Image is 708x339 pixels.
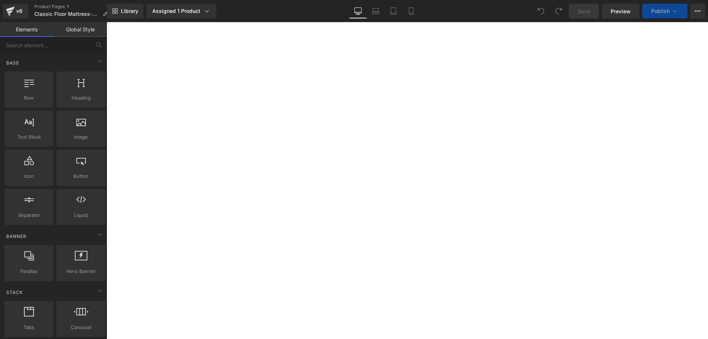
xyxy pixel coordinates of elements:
a: Tablet [385,4,402,18]
span: Heading [59,94,103,102]
span: Separator [7,211,51,219]
span: Image [59,133,103,141]
button: Publish [642,4,687,18]
span: Save [578,7,590,15]
a: New Library [107,4,143,18]
span: Banner [6,233,27,240]
button: Redo [551,4,566,18]
span: Preview [611,7,631,15]
span: Publish [651,8,670,14]
span: Text Block [7,133,51,141]
a: Global Style [53,22,107,37]
a: Laptop [367,4,385,18]
a: Product Pages [34,4,114,10]
span: Button [59,172,103,180]
a: v6 [3,4,28,18]
div: Assigned 1 Product [152,7,211,15]
span: Icon [7,172,51,180]
span: Stack [6,289,24,296]
span: Hero Banner [59,267,103,275]
span: Liquid [59,211,103,219]
a: Desktop [349,4,367,18]
span: Parallax [7,267,51,275]
span: Row [7,94,51,102]
span: Base [6,59,20,66]
span: Carousel [59,324,103,331]
span: Tabs [7,324,51,331]
a: Preview [602,4,639,18]
button: Undo [534,4,548,18]
span: Library [121,8,138,14]
a: Mobile [402,4,420,18]
button: More [690,4,705,18]
div: v6 [15,6,24,16]
span: Classic Floor Mattress-打点 [34,11,100,17]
